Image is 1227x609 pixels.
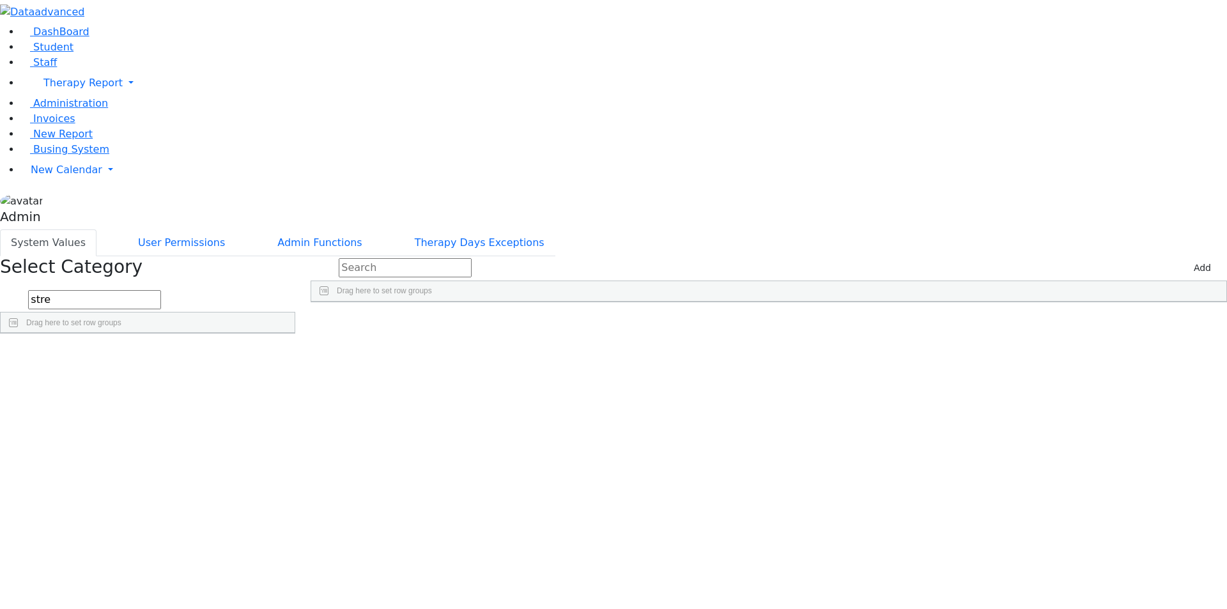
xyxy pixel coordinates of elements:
span: New Report [33,128,93,140]
span: New Calendar [31,164,102,176]
button: Therapy Days Exceptions [404,229,555,256]
a: Invoices [20,112,75,125]
span: Therapy Report [43,77,123,89]
input: Search [339,258,472,277]
a: Busing System [20,143,109,155]
input: Search [28,290,161,309]
button: Admin Functions [266,229,373,256]
a: Administration [20,97,108,109]
a: New Report [20,128,93,140]
span: Busing System [33,143,109,155]
a: New Calendar [20,157,1227,183]
a: Therapy Report [20,70,1227,96]
a: Student [20,41,73,53]
span: Drag here to set row groups [26,318,121,327]
span: DashBoard [33,26,89,38]
a: Staff [20,56,57,68]
a: DashBoard [20,26,89,38]
span: Student [33,41,73,53]
span: Drag here to set row groups [337,286,432,295]
span: Administration [33,97,108,109]
button: Add [1188,258,1217,278]
span: Staff [33,56,57,68]
button: User Permissions [127,229,236,256]
span: Invoices [33,112,75,125]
